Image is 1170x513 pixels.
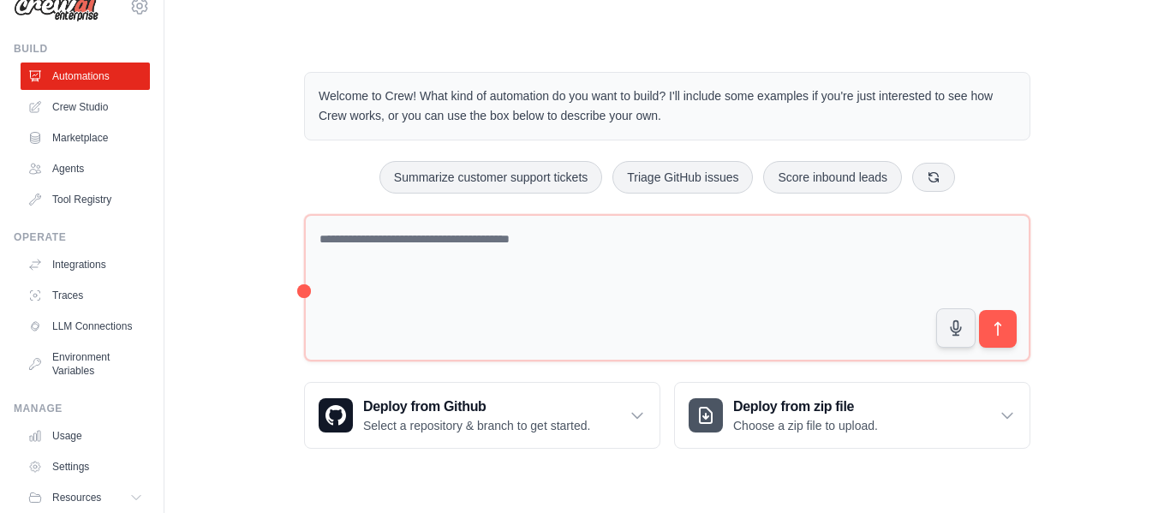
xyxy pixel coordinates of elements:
[763,161,902,194] button: Score inbound leads
[1084,431,1170,513] iframe: Chat Widget
[21,343,150,385] a: Environment Variables
[21,484,150,511] button: Resources
[319,86,1016,126] p: Welcome to Crew! What kind of automation do you want to build? I'll include some examples if you'...
[14,230,150,244] div: Operate
[21,282,150,309] a: Traces
[21,186,150,213] a: Tool Registry
[363,417,590,434] p: Select a repository & branch to get started.
[21,453,150,480] a: Settings
[21,63,150,90] a: Automations
[733,417,878,434] p: Choose a zip file to upload.
[363,397,590,417] h3: Deploy from Github
[21,93,150,121] a: Crew Studio
[14,42,150,56] div: Build
[21,313,150,340] a: LLM Connections
[733,397,878,417] h3: Deploy from zip file
[21,155,150,182] a: Agents
[52,491,101,504] span: Resources
[21,422,150,450] a: Usage
[21,124,150,152] a: Marketplace
[612,161,753,194] button: Triage GitHub issues
[21,251,150,278] a: Integrations
[14,402,150,415] div: Manage
[379,161,602,194] button: Summarize customer support tickets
